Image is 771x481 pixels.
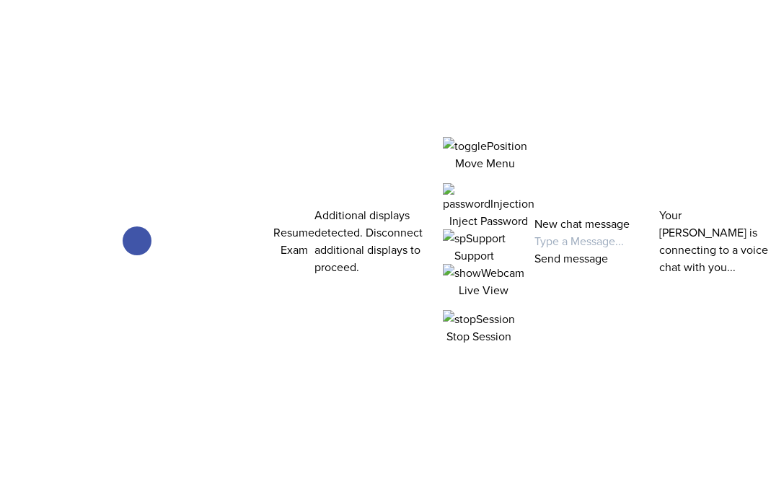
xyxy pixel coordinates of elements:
span: Additional displays detected. Disconnect additional displays to proceed. [314,207,423,275]
p: Your [PERSON_NAME] is connecting to a voice chat with you... [659,206,771,275]
img: stopSession [443,310,515,327]
button: Inject Password [443,183,534,229]
img: passwordInjection [443,183,534,212]
button: Support [443,229,506,264]
p: Stop Session [443,327,515,345]
button: Move Menu [443,137,527,172]
img: togglePosition [443,137,527,154]
p: Move Menu [443,154,527,172]
img: spSupport [443,229,506,247]
button: Stop Session [443,310,515,345]
p: Support [443,247,506,264]
label: New chat message [534,216,630,231]
button: Live View [443,264,524,299]
button: Resume Exam [273,224,314,258]
button: Send message [534,250,608,267]
input: Type a Message... [534,232,659,250]
p: Inject Password [443,212,534,229]
span: Send message [534,250,608,266]
p: Live View [443,281,524,299]
img: showWebcam [443,264,524,281]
